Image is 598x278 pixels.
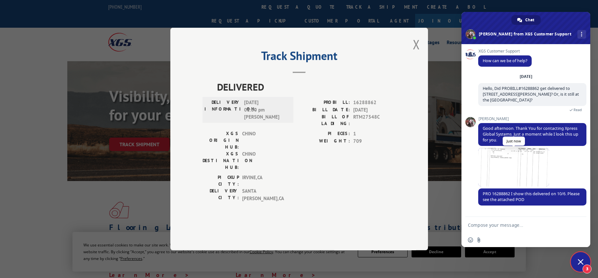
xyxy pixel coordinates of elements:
span: 3 [583,264,592,273]
span: Read [574,108,582,112]
span: 16288862 [353,99,396,106]
div: Chat [511,15,541,25]
textarea: Compose your message... [468,222,570,228]
div: More channels [577,30,586,39]
button: Close modal [413,36,420,53]
label: BILL OF LADING: [299,113,350,127]
label: PROBILL: [299,99,350,106]
label: XGS DESTINATION HUB: [203,150,239,171]
label: BILL DATE: [299,106,350,114]
h2: Track Shipment [203,51,396,63]
span: How can we be of help? [483,58,527,63]
label: PICKUP CITY: [203,174,239,187]
span: Send a file [476,237,481,243]
span: 1 [353,130,396,138]
span: Chat [525,15,534,25]
span: RTM27548C [353,113,396,127]
span: Good afternoon. Thank You for contacting Xpress Global Systems. Just a moment while I look this u... [483,126,578,143]
div: [DATE] [520,75,532,79]
span: IRVINE , CA [242,174,286,187]
span: CHINO [242,130,286,150]
span: XGS Customer Support [478,49,532,53]
span: Insert an emoji [468,237,473,243]
span: [DATE] 01:00 pm [PERSON_NAME] [244,99,288,121]
span: [DATE] [353,106,396,114]
label: XGS ORIGIN HUB: [203,130,239,150]
span: Hello, Did PROBILL#16288862 get delivered to [STREET_ADDRESS][PERSON_NAME]? Or, is it still at th... [483,86,579,103]
label: DELIVERY CITY: [203,187,239,202]
label: DELIVERY INFORMATION: [204,99,241,121]
label: PIECES: [299,130,350,138]
div: Close chat [571,252,590,272]
span: PRO 16288862 I show this delivered on 10/6. Please see the attached POD [483,191,580,202]
span: 709 [353,138,396,145]
span: [PERSON_NAME] [478,117,586,121]
span: DELIVERED [217,80,396,94]
label: WEIGHT: [299,138,350,145]
span: SANTA [PERSON_NAME] , CA [242,187,286,202]
span: CHINO [242,150,286,171]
